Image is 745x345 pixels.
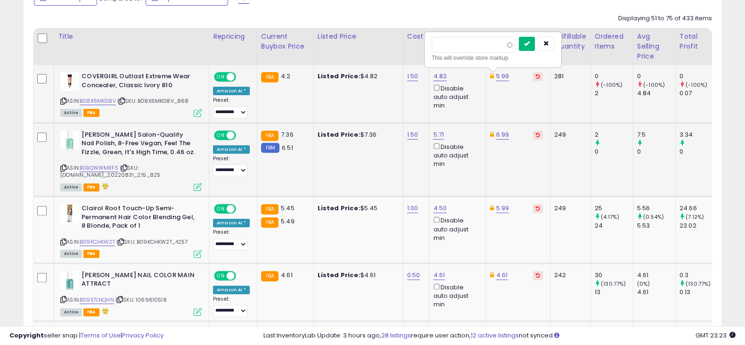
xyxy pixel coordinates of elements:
a: 12 active listings [471,331,519,340]
div: Fulfillable Quantity [554,32,587,51]
span: FBA [83,308,99,316]
div: Amazon AI * [213,286,250,294]
a: 1.50 [407,72,418,81]
span: 2025-10-14 23:23 GMT [696,331,736,340]
span: FBA [83,109,99,117]
a: 4.61 [433,271,445,280]
div: 4.84 [637,89,675,98]
span: 5.49 [281,217,295,226]
b: Listed Price: [318,271,360,279]
small: (4.17%) [601,213,619,221]
div: 0.3 [680,271,718,279]
div: Displaying 51 to 75 of 433 items [618,14,712,23]
div: 281 [554,72,583,81]
span: FBA [83,183,99,191]
small: FBA [261,271,278,281]
div: 0 [595,148,633,156]
div: $7.36 [318,131,396,139]
small: (130.77%) [686,280,711,287]
div: Amazon AI * [213,87,250,95]
div: 25 [595,204,633,213]
div: Amazon AI * [213,145,250,154]
span: OFF [235,73,250,81]
div: 3.34 [680,131,718,139]
div: 0 [595,72,633,81]
b: Listed Price: [318,204,360,213]
div: 0 [680,148,718,156]
div: 249 [554,204,583,213]
div: 4.61 [637,271,675,279]
div: Repricing [213,32,253,41]
div: 7.5 [637,131,675,139]
div: Avg Selling Price [637,32,671,61]
small: FBM [261,143,279,153]
span: 6.51 [282,143,293,152]
div: $4.61 [318,271,396,279]
img: 31OXLS6PLQL._SL40_.jpg [60,131,79,149]
span: | SKU: B08X6MKG8V_868 [117,97,189,105]
span: OFF [235,131,250,139]
div: 24 [595,222,633,230]
small: FBA [261,131,278,141]
small: (-100%) [686,81,707,89]
small: (7.12%) [686,213,704,221]
span: All listings currently available for purchase on Amazon [60,109,82,117]
small: (0.54%) [643,213,664,221]
span: 5.45 [281,204,295,213]
div: 242 [554,271,583,279]
small: (-100%) [643,81,665,89]
a: 1.00 [407,204,418,213]
span: FBA [83,250,99,258]
a: 1.50 [407,130,418,140]
span: OFF [235,205,250,213]
strong: Copyright [9,331,44,340]
div: Cost [407,32,426,41]
a: B09KCHKW2T [80,238,115,246]
b: Listed Price: [318,72,360,81]
div: Title [58,32,205,41]
div: 0 [637,72,675,81]
div: Preset: [213,156,250,176]
span: | SKU: B09KCHKW2T_4257 [116,238,188,246]
div: 5.53 [637,222,675,230]
span: | SKU: 1069610518 [115,296,167,304]
a: 28 listings [381,331,411,340]
span: All listings currently available for purchase on Amazon [60,308,82,316]
div: 23.02 [680,222,718,230]
div: Listed Price [318,32,399,41]
div: ASIN: [60,131,202,190]
div: 13 [595,288,633,296]
i: Revert to store-level Dynamic Max Price [536,74,540,79]
small: FBA [261,72,278,82]
div: 2 [595,89,633,98]
i: hazardous material [99,183,109,189]
div: $4.82 [318,72,396,81]
div: 0.07 [680,89,718,98]
span: 4.2 [281,72,290,81]
div: Amazon AI * [213,219,250,227]
div: ASIN: [60,72,202,116]
div: Disable auto adjust min [433,215,478,242]
div: $5.45 [318,204,396,213]
a: 6.99 [496,130,509,140]
div: 5.56 [637,204,675,213]
span: ON [215,131,227,139]
span: All listings currently available for purchase on Amazon [60,183,82,191]
div: Total Profit [680,32,714,51]
img: 41RfddG1F3L._SL40_.jpg [60,271,79,290]
div: Last InventoryLab Update: 3 hours ago, require user action, not synced. [263,331,736,340]
small: FBA [261,204,278,214]
div: 249 [554,131,583,139]
a: 4.61 [496,271,508,280]
img: 31PZ5bZL1ZL._SL40_.jpg [60,72,79,91]
div: seller snap | | [9,331,164,340]
div: Disable auto adjust min [433,141,478,168]
span: OFF [235,271,250,279]
a: Terms of Use [81,331,121,340]
span: ON [215,205,227,213]
span: | SKU: [DOMAIN_NAME]_20220831_2.15_825 [60,164,160,178]
i: This overrides the store level Dynamic Max Price for this listing [490,131,493,138]
span: ON [215,271,227,279]
div: ASIN: [60,204,202,256]
div: 2 [595,131,633,139]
